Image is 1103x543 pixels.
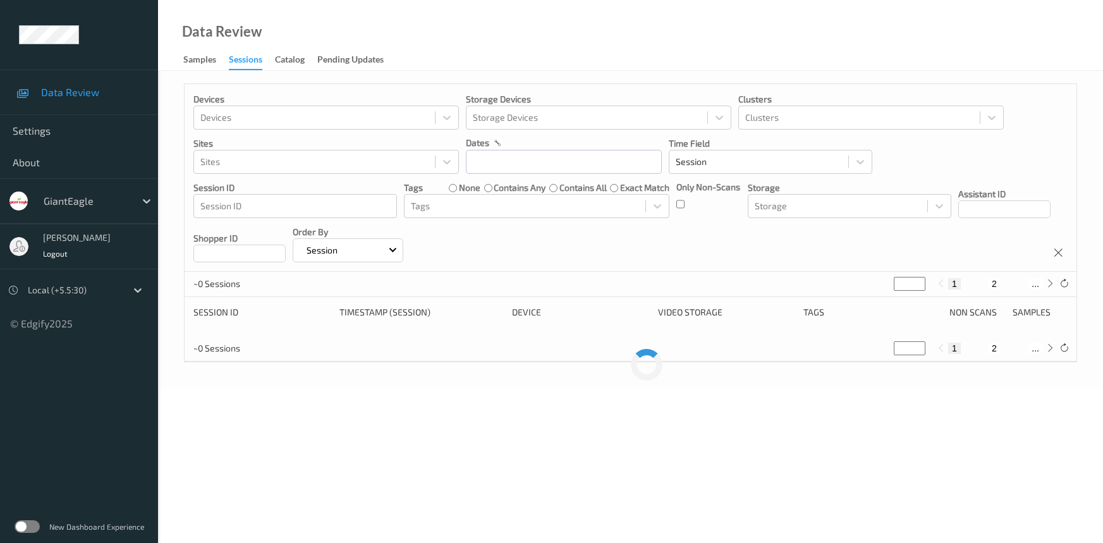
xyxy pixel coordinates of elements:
div: Session ID [193,306,331,319]
div: Data Review [182,25,262,38]
button: 2 [988,278,1001,290]
p: Clusters [738,93,1004,106]
button: 2 [988,343,1001,354]
button: 1 [948,343,961,354]
p: Storage [748,181,951,194]
p: Time Field [669,137,872,150]
div: Sessions [229,53,262,70]
a: Sessions [229,51,275,70]
button: ... [1028,343,1043,354]
p: ~0 Sessions [193,342,288,355]
div: Device [512,306,649,319]
div: Timestamp (Session) [339,306,504,319]
div: Catalog [275,53,305,69]
p: dates [466,137,489,149]
label: contains all [559,181,607,194]
label: contains any [494,181,545,194]
label: none [459,181,480,194]
p: Assistant ID [958,188,1051,200]
button: ... [1028,278,1043,290]
div: Samples [1013,306,1068,319]
a: Pending Updates [317,51,396,69]
div: Non Scans [949,306,1004,319]
a: Samples [183,51,229,69]
a: Catalog [275,51,317,69]
p: Storage Devices [466,93,731,106]
p: Session ID [193,181,397,194]
p: Shopper ID [193,232,286,245]
p: ~0 Sessions [193,278,288,290]
button: 1 [948,278,961,290]
p: Order By [293,226,403,238]
p: Devices [193,93,459,106]
p: Tags [404,181,423,194]
label: exact match [620,181,669,194]
p: Session [302,244,342,257]
div: Tags [803,306,941,319]
p: Sites [193,137,459,150]
p: Only Non-Scans [676,181,740,193]
div: Samples [183,53,216,69]
div: Video Storage [658,306,795,319]
div: Pending Updates [317,53,384,69]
